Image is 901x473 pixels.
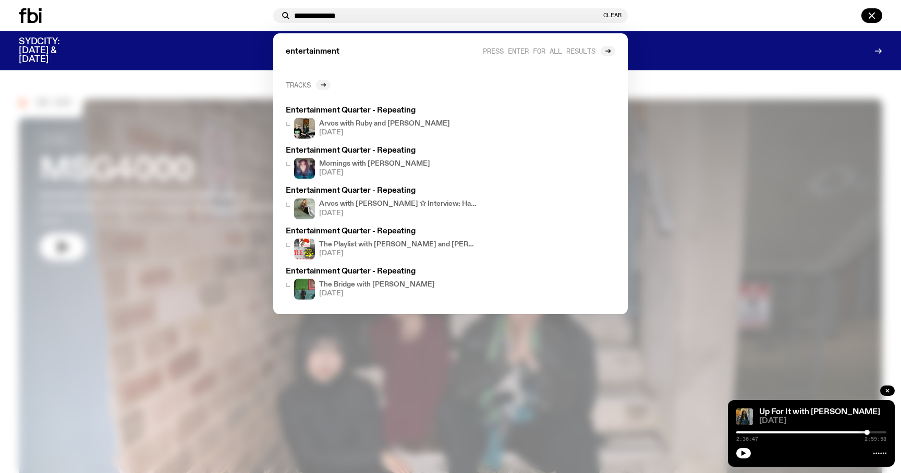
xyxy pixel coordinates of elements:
img: Amelia Sparke is wearing a black hoodie and pants, leaning against a blue, green and pink wall wi... [294,279,315,300]
a: Entertainment Quarter - RepeatingRuby wears a Collarbones t shirt and pretends to play the DJ dec... [282,103,482,143]
a: Press enter for all results [483,46,615,56]
span: [DATE] [319,129,450,136]
h4: Mornings with [PERSON_NAME] [319,160,430,167]
h3: Entertainment Quarter - Repeating [286,107,478,115]
a: Entertainment Quarter - RepeatingThe Playlist with [PERSON_NAME] and [PERSON_NAME][DATE] [282,223,482,264]
h4: The Playlist with [PERSON_NAME] and [PERSON_NAME] [319,241,478,248]
a: Entertainment Quarter - RepeatingGirl with long hair is sitting back on the ground comfortably Ar... [282,183,482,223]
a: Up For It with [PERSON_NAME] [759,408,880,416]
span: entertainment [286,48,339,56]
h3: SYDCITY: [DATE] & [DATE] [19,38,86,64]
img: Ify - a Brown Skin girl with black braided twists, looking up to the side with her tongue stickin... [736,408,753,425]
span: Press enter for all results [483,47,595,55]
span: [DATE] [319,210,478,217]
h4: The Bridge with [PERSON_NAME] [319,281,435,288]
h4: Arvos with Ruby and [PERSON_NAME] [319,120,450,127]
h3: Entertainment Quarter - Repeating [286,228,478,235]
img: Girl with long hair is sitting back on the ground comfortably [294,198,315,219]
a: Entertainment Quarter - RepeatingMornings with [PERSON_NAME][DATE] [282,143,482,183]
span: [DATE] [319,169,430,176]
span: 2:36:47 [736,437,758,442]
h2: Tracks [286,81,311,89]
span: [DATE] [319,250,478,257]
a: Entertainment Quarter - RepeatingAmelia Sparke is wearing a black hoodie and pants, leaning again... [282,264,482,304]
h3: Entertainment Quarter - Repeating [286,147,478,155]
a: Tracks [286,80,331,90]
button: Clear [603,13,622,18]
span: 2:59:58 [865,437,886,442]
h3: Entertainment Quarter - Repeating [286,187,478,195]
span: [DATE] [759,417,886,425]
h3: Entertainment Quarter - Repeating [286,268,478,276]
h4: Arvos with [PERSON_NAME] ✩ Interview: Hatchie [319,201,478,207]
span: [DATE] [319,290,435,297]
img: Ruby wears a Collarbones t shirt and pretends to play the DJ decks, Al sings into a pringles can.... [294,118,315,139]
